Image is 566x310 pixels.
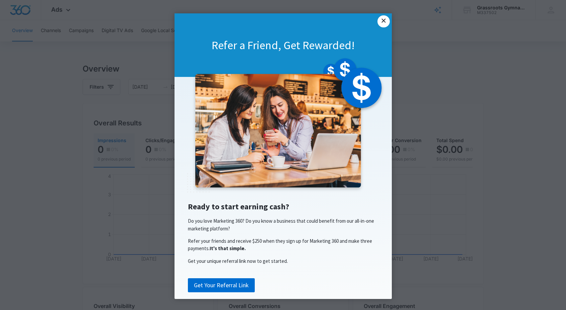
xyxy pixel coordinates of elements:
a: Get Your Referral Link [188,278,255,292]
span: It's that simple. [210,245,246,251]
span: Do you love Marketing 360? Do you know a business that could benefit from our all-in-one marketin... [188,218,374,231]
span: Ready to start earning cash? [188,201,289,212]
a: Close modal [377,15,389,27]
span: Get your unique referral link now to get started. [188,258,288,264]
span: Refer your friends and receive $250 when they sign up for Marketing 360 and make three payments. [188,238,372,251]
h1: Refer a Friend, Get Rewarded! [175,38,392,53]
